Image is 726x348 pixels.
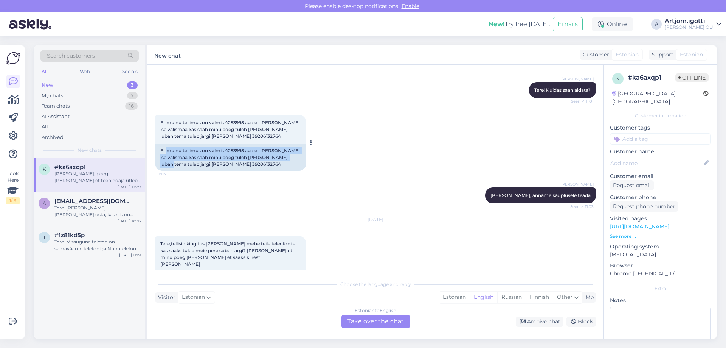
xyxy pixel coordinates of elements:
[651,19,662,30] div: A
[43,234,45,240] span: 1
[628,73,675,82] div: # ka6axqp1
[160,120,301,139] span: Et muinu tellimus on valmis 4253995 aga et [PERSON_NAME] ise valismaa kas saab minu poeg tuleb [P...
[490,192,591,198] span: [PERSON_NAME], anname kauplusele teada
[557,293,572,300] span: Other
[157,171,186,177] span: 11:03
[526,292,553,303] div: Finnish
[516,317,563,327] div: Archive chat
[565,204,594,209] span: Seen ✓ 11:03
[610,180,654,190] div: Request email
[612,90,703,106] div: [GEOGRAPHIC_DATA], [GEOGRAPHIC_DATA]
[610,112,711,119] div: Customer information
[610,223,669,230] a: [URL][DOMAIN_NAME]
[154,50,181,60] label: New chat
[42,134,64,141] div: Archived
[439,292,470,303] div: Estonian
[610,201,678,212] div: Request phone number
[565,98,594,104] span: Seen ✓ 11:01
[155,281,596,288] div: Choose the language and reply
[6,197,20,204] div: 1 / 3
[610,148,711,156] p: Customer name
[341,315,410,328] div: Take over the chat
[470,292,497,303] div: English
[610,124,711,132] p: Customer tags
[155,216,596,223] div: [DATE]
[40,67,49,76] div: All
[42,123,48,131] div: All
[553,17,583,31] button: Emails
[42,81,53,89] div: New
[592,17,633,31] div: Online
[6,170,20,204] div: Look Here
[665,24,713,30] div: [PERSON_NAME] OÜ
[118,218,141,224] div: [DATE] 16:36
[566,317,596,327] div: Block
[127,81,138,89] div: 3
[665,18,721,30] a: Artjom.igotti[PERSON_NAME] OÜ
[610,233,711,240] p: See more ...
[118,184,141,190] div: [DATE] 17:39
[649,51,673,59] div: Support
[610,159,702,167] input: Add name
[580,51,609,59] div: Customer
[583,293,594,301] div: Me
[182,293,205,301] span: Estonian
[119,252,141,258] div: [DATE] 11:19
[54,198,133,204] span: anneli.vaher@gmail.com
[610,262,711,270] p: Browser
[54,239,141,252] div: Tere. Missugune telefon on samaväärne telefoniga Nuputelefon Nokia 3310 (2017), 16 MB, punane
[155,144,306,171] div: Et muinu tellimus on valmis 4253995 aga et [PERSON_NAME] ise valismaa kas saab minu poeg tuleb [P...
[610,285,711,292] div: Extra
[610,215,711,223] p: Visited pages
[610,133,711,145] input: Add a tag
[399,3,422,9] span: Enable
[160,241,298,267] span: Tere,tellisin kingitus [PERSON_NAME] mehe teile teleofoni et kas saaks tuleb meie pere sober jarg...
[610,297,711,304] p: Notes
[616,51,639,59] span: Estonian
[43,166,46,172] span: k
[43,200,46,206] span: a
[616,76,620,81] span: k
[42,113,70,120] div: AI Assistant
[54,232,85,239] span: #1z81kd5p
[497,292,526,303] div: Russian
[610,270,711,278] p: Chrome [TECHNICAL_ID]
[610,172,711,180] p: Customer email
[155,293,175,301] div: Visitor
[610,243,711,251] p: Operating system
[47,52,95,60] span: Search customers
[78,67,92,76] div: Web
[675,73,709,82] span: Offline
[561,181,594,187] span: [PERSON_NAME]
[355,307,396,314] div: Estonian to English
[610,194,711,201] p: Customer phone
[680,51,703,59] span: Estonian
[489,20,550,29] div: Try free [DATE]:
[125,102,138,110] div: 16
[54,170,141,184] div: [PERSON_NAME], poeg [PERSON_NAME] et teenindaja utleb ei ole tellimus kohta
[489,20,505,28] b: New!
[561,76,594,82] span: [PERSON_NAME]
[610,251,711,259] p: [MEDICAL_DATA]
[78,147,102,154] span: New chats
[534,87,591,93] span: Tere! Kuidas saan aidata?
[121,67,139,76] div: Socials
[54,164,86,170] span: #ka6axqp1
[6,51,20,66] img: Askly Logo
[42,92,63,100] div: My chats
[127,92,138,100] div: 7
[42,102,70,110] div: Team chats
[54,204,141,218] div: Tere. [PERSON_NAME] [PERSON_NAME] osta, kas siis on võimalik poes pakkida ilusti kingiutseks (suu...
[665,18,713,24] div: Artjom.igotti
